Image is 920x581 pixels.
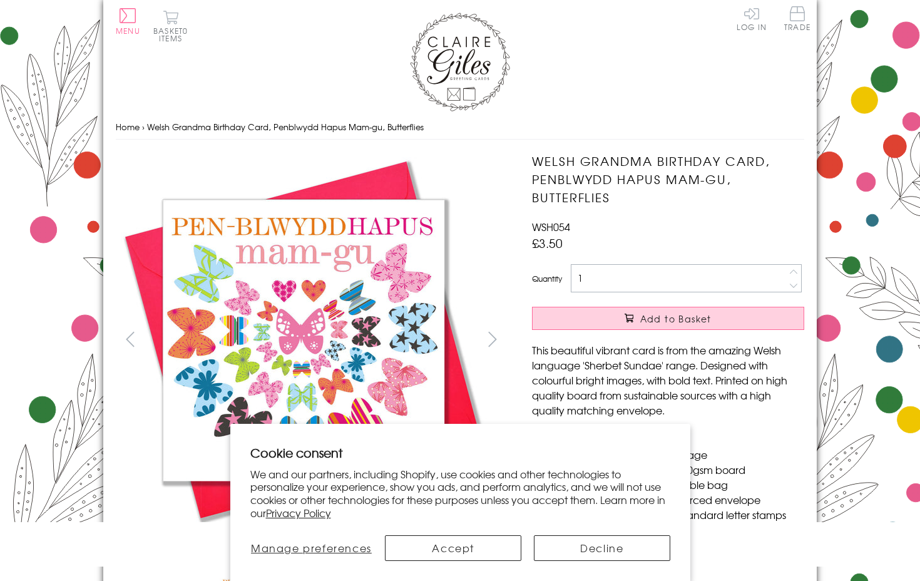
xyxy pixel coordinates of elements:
[532,307,804,330] button: Add to Basket
[532,342,804,418] p: This beautiful vibrant card is from the amazing Welsh language 'Sherbet Sundae' range. Designed w...
[116,121,140,133] a: Home
[479,325,507,353] button: next
[410,13,510,111] img: Claire Giles Greetings Cards
[784,6,810,31] span: Trade
[250,535,373,561] button: Manage preferences
[142,121,145,133] span: ›
[116,152,491,528] img: Welsh Grandma Birthday Card, Penblwydd Hapus Mam-gu, Butterflies
[250,468,670,520] p: We and our partners, including Shopify, use cookies and other technologies to personalize your ex...
[532,152,804,206] h1: Welsh Grandma Birthday Card, Penblwydd Hapus Mam-gu, Butterflies
[116,8,140,34] button: Menu
[159,25,188,44] span: 0 items
[534,535,670,561] button: Decline
[116,25,140,36] span: Menu
[532,273,562,284] label: Quantity
[251,540,372,555] span: Manage preferences
[640,312,712,325] span: Add to Basket
[385,535,521,561] button: Accept
[784,6,810,33] a: Trade
[153,10,188,42] button: Basket0 items
[266,505,331,520] a: Privacy Policy
[737,6,767,31] a: Log In
[532,234,563,252] span: £3.50
[147,121,424,133] span: Welsh Grandma Birthday Card, Penblwydd Hapus Mam-gu, Butterflies
[116,115,804,140] nav: breadcrumbs
[250,444,670,461] h2: Cookie consent
[532,219,570,234] span: WSH054
[116,325,144,353] button: prev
